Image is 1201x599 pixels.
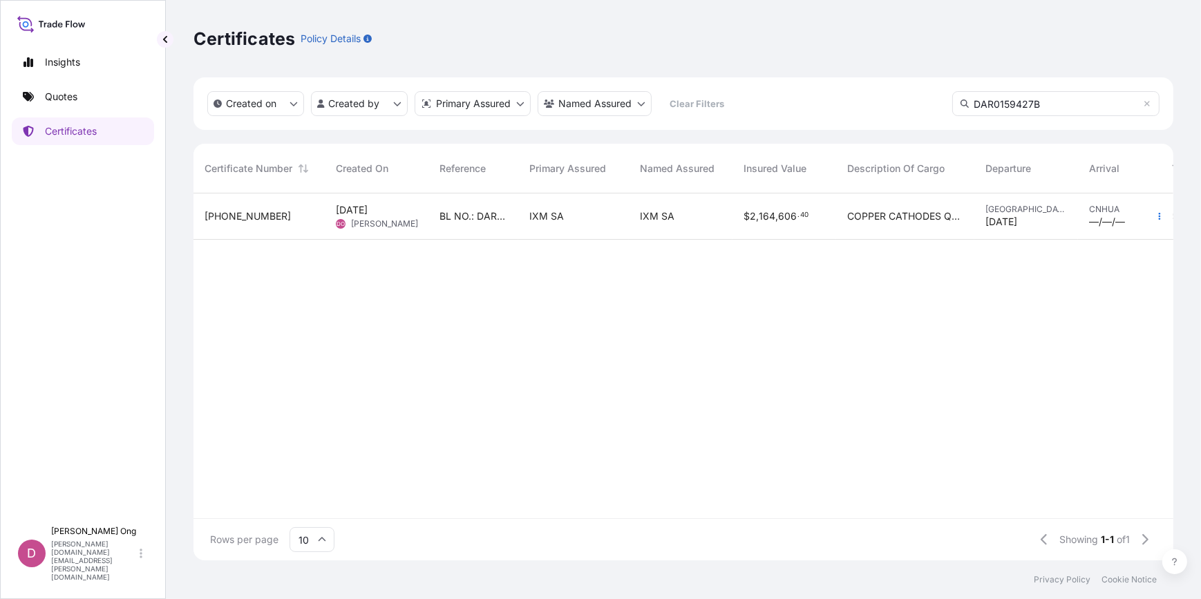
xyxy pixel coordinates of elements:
span: [PHONE_NUMBER] [205,209,291,223]
span: . [797,213,800,218]
a: Certificates [12,117,154,145]
span: Total [1172,162,1195,175]
span: COPPER CATHODES QUANTITY 203 060 MTS ASSURED BY IXM S A [847,209,963,223]
span: Reference [439,162,486,175]
span: [PERSON_NAME] [351,218,418,229]
span: 606 [778,211,797,221]
button: createdOn Filter options [207,91,304,116]
button: distributor Filter options [415,91,531,116]
a: Privacy Policy [1034,574,1090,585]
span: Showing [1059,533,1098,546]
p: [PERSON_NAME] Ong [51,526,137,537]
span: $ [744,211,750,221]
span: [DATE] [985,215,1017,229]
p: Insights [45,55,80,69]
span: 164 [759,211,775,221]
span: 2 [750,211,756,221]
button: createdBy Filter options [311,91,408,116]
a: Cookie Notice [1101,574,1157,585]
button: Sort [295,160,312,177]
p: Primary Assured [436,97,511,111]
span: 1-1 [1101,533,1114,546]
span: CNHUA [1089,204,1150,215]
button: Clear Filters [659,93,736,115]
button: cargoOwner Filter options [538,91,652,116]
span: Arrival [1089,162,1119,175]
span: Named Assured [640,162,715,175]
span: IXM SA [529,209,564,223]
span: Rows per page [210,533,278,546]
span: , [756,211,759,221]
span: Created On [336,162,388,175]
span: BL NO.: DAR0159427B / CM.16008A-1 [439,209,507,223]
span: Departure [985,162,1031,175]
span: of 1 [1117,533,1130,546]
p: Created by [329,97,380,111]
span: Description Of Cargo [847,162,945,175]
p: Certificates [193,28,295,50]
a: Quotes [12,83,154,111]
span: [DATE] [336,203,368,217]
p: [PERSON_NAME][DOMAIN_NAME][EMAIL_ADDRESS][PERSON_NAME][DOMAIN_NAME] [51,540,137,581]
span: , [775,211,778,221]
p: Quotes [45,90,77,104]
input: Search Certificate or Reference... [952,91,1160,116]
span: D [28,546,37,560]
span: [GEOGRAPHIC_DATA] [985,204,1067,215]
span: 40 [800,213,808,218]
p: Certificates [45,124,97,138]
span: Primary Assured [529,162,606,175]
span: —/—/— [1089,215,1125,229]
a: Insights [12,48,154,76]
span: IXM SA [640,209,674,223]
p: Clear Filters [670,97,725,111]
span: Insured Value [744,162,806,175]
span: Certificate Number [205,162,292,175]
p: Named Assured [558,97,632,111]
span: DO [337,217,345,231]
p: Created on [226,97,276,111]
p: Policy Details [301,32,361,46]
